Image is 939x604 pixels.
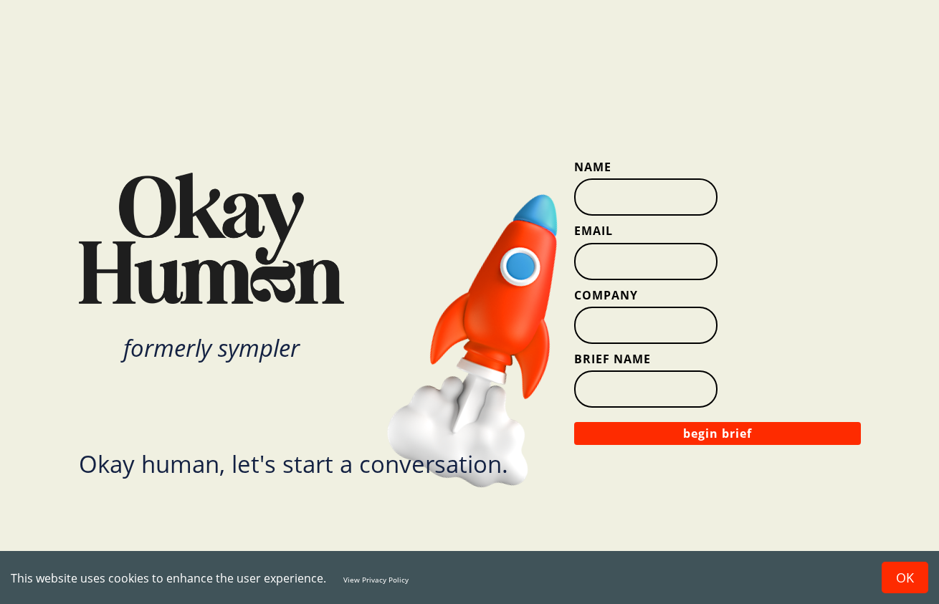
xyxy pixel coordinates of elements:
div: Okay human, let's start a conversation. [79,452,508,476]
label: Brief Name [574,351,861,367]
img: Okay Human Logo [79,173,344,305]
label: Email [574,223,861,239]
a: Okay Human Logoformerly sympler [79,173,416,360]
button: begin brief [574,422,861,445]
div: formerly sympler [79,336,344,360]
a: View Privacy Policy [343,575,409,585]
div: This website uses cookies to enhance the user experience. [11,570,860,586]
img: Rocket Ship [375,169,621,507]
label: Company [574,287,861,303]
label: Name [574,159,861,175]
button: Accept cookies [882,562,928,593]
